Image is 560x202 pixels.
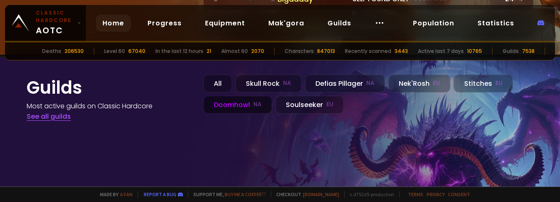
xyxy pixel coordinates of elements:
[326,100,333,109] small: EU
[406,15,461,32] a: Population
[471,15,521,32] a: Statistics
[467,47,482,55] div: 10765
[36,9,74,37] span: AOTC
[285,47,314,55] div: Characters
[408,191,423,197] a: Terms
[427,191,445,197] a: Privacy
[283,79,291,87] small: NA
[418,47,464,55] div: Active last 7 days
[203,75,232,92] div: All
[366,79,375,87] small: NA
[42,47,61,55] div: Deaths
[120,191,132,197] a: a fan
[27,112,71,121] a: See all guilds
[235,75,302,92] div: Skull Rock
[262,15,311,32] a: Mak'gora
[433,79,440,87] small: EU
[225,191,266,197] a: Buy me a coffee
[203,96,272,114] div: Doomhowl
[345,47,391,55] div: Recently scanned
[36,9,74,24] small: Classic Hardcore
[388,75,450,92] div: Nek'Rosh
[144,191,176,197] a: Report a bug
[395,47,408,55] div: 3443
[95,191,132,197] span: Made by
[448,191,470,197] a: Consent
[271,191,339,197] span: Checkout
[317,47,335,55] div: 847013
[305,75,385,92] div: Defias Pillager
[522,47,535,55] div: 7538
[188,191,266,197] span: Support me,
[207,47,211,55] div: 21
[303,191,339,197] a: [DOMAIN_NAME]
[27,101,193,111] h4: Most active guilds on Classic Hardcore
[344,191,394,197] span: v. d752d5 - production
[141,15,188,32] a: Progress
[96,15,131,32] a: Home
[275,96,344,114] div: Soulseeker
[198,15,252,32] a: Equipment
[155,47,203,55] div: In the last 12 hours
[495,79,502,87] small: EU
[454,75,513,92] div: Stitches
[128,47,145,55] div: 67040
[104,47,125,55] div: Level 60
[253,100,262,109] small: NA
[502,47,519,55] div: Guilds
[65,47,84,55] div: 206530
[251,47,264,55] div: 2070
[321,15,358,32] a: Guilds
[5,5,86,41] a: Classic HardcoreAOTC
[27,75,193,101] h1: Guilds
[221,47,248,55] div: Almost 60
